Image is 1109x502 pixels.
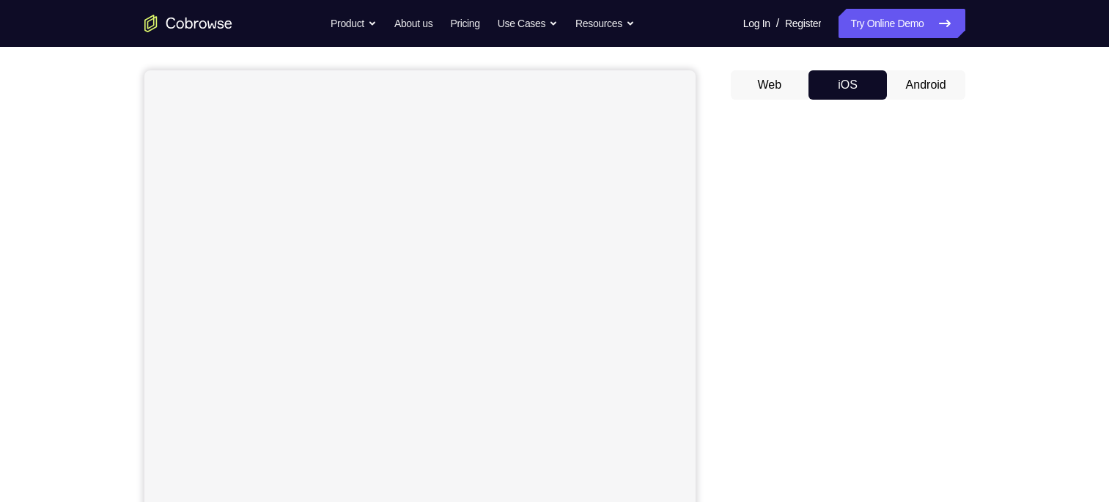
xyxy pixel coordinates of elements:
[144,15,232,32] a: Go to the home page
[808,70,887,100] button: iOS
[575,9,635,38] button: Resources
[776,15,779,32] span: /
[498,9,558,38] button: Use Cases
[731,70,809,100] button: Web
[331,9,377,38] button: Product
[394,9,432,38] a: About us
[887,70,965,100] button: Android
[839,9,965,38] a: Try Online Demo
[785,9,821,38] a: Register
[743,9,770,38] a: Log In
[450,9,479,38] a: Pricing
